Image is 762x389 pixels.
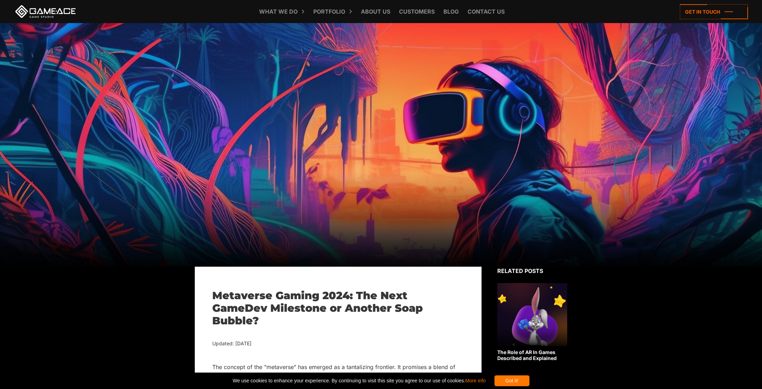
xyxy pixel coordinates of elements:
div: Updated: [DATE] [212,339,464,348]
h1: Metaverse Gaming 2024: The Next GameDev Milestone or Another Soap Bubble? [212,289,464,327]
div: Related posts [497,267,567,275]
a: More info [465,378,485,383]
a: Get in touch [680,4,748,19]
div: Got it! [494,375,529,386]
a: The Role of AR In Games Described and Explained [497,283,567,361]
img: Related [497,283,567,346]
span: We use cookies to enhance your experience. By continuing to visit this site you agree to our use ... [233,375,485,386]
